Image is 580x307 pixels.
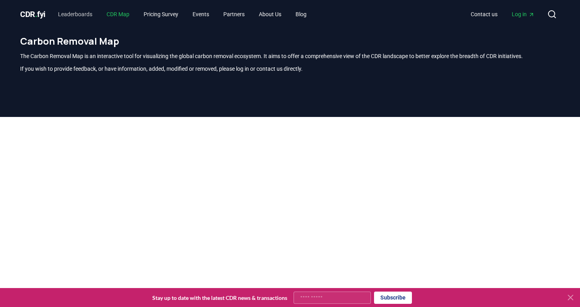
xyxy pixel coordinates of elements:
p: The Carbon Removal Map is an interactive tool for visualizing the global carbon removal ecosystem... [20,52,560,60]
h1: Carbon Removal Map [20,35,560,47]
p: If you wish to provide feedback, or have information, added, modified or removed, please log in o... [20,65,560,73]
a: Partners [217,7,251,21]
a: Leaderboards [52,7,99,21]
span: Log in [512,10,535,18]
a: Log in [505,7,541,21]
a: CDR Map [100,7,136,21]
a: Events [186,7,215,21]
a: Pricing Survey [137,7,185,21]
nav: Main [464,7,541,21]
a: CDR.fyi [20,9,45,20]
nav: Main [52,7,313,21]
a: Blog [289,7,313,21]
a: About Us [253,7,288,21]
span: CDR fyi [20,9,45,19]
span: . [35,9,37,19]
a: Contact us [464,7,504,21]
